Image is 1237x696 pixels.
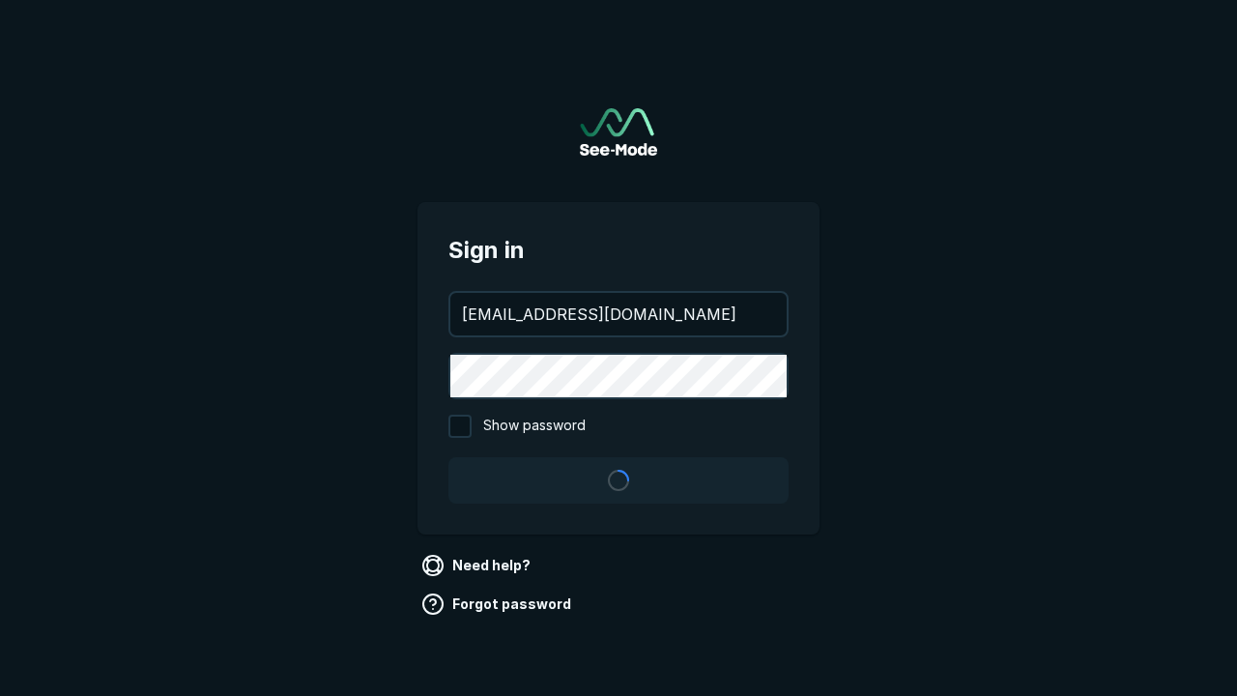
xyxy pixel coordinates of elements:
img: See-Mode Logo [580,108,657,156]
input: your@email.com [450,293,787,335]
a: Go to sign in [580,108,657,156]
a: Need help? [417,550,538,581]
span: Sign in [448,233,789,268]
span: Show password [483,415,586,438]
a: Forgot password [417,589,579,620]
